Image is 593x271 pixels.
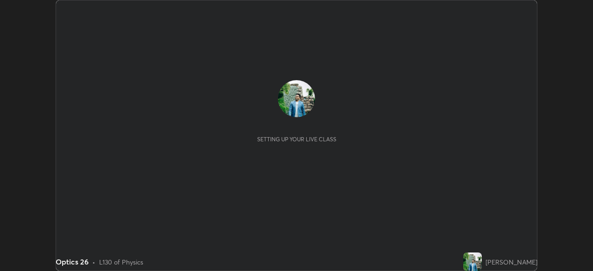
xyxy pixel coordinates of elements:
div: Optics 26 [56,256,88,267]
div: [PERSON_NAME] [486,257,537,267]
div: Setting up your live class [257,136,336,143]
img: 3039acb2fa3d48028dcb1705d1182d1b.jpg [463,252,482,271]
div: L130 of Physics [99,257,143,267]
img: 3039acb2fa3d48028dcb1705d1182d1b.jpg [278,80,315,117]
div: • [92,257,95,267]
